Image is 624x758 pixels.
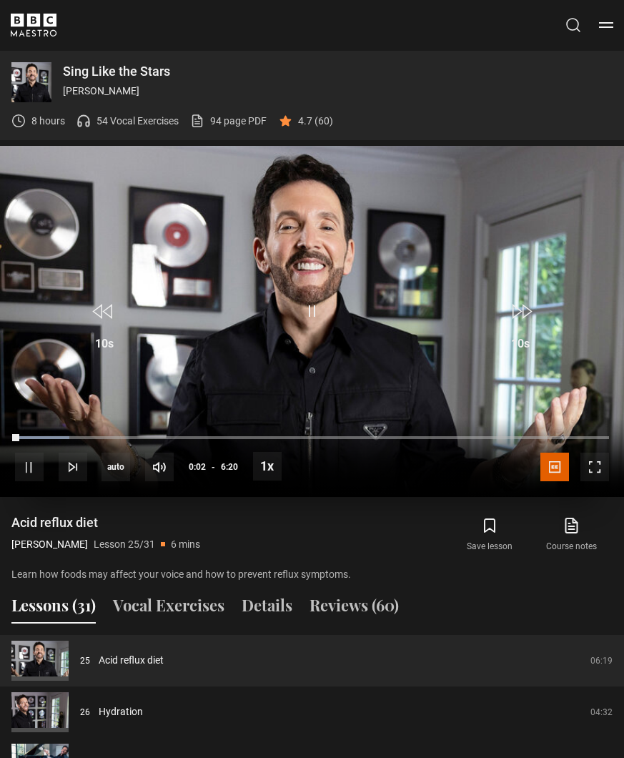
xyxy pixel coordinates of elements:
button: Lessons (31) [11,594,96,624]
a: Acid reflux diet [99,653,164,668]
a: 94 page PDF [190,114,267,129]
button: Save lesson [449,514,530,556]
p: Learn how foods may affect your voice and how to prevent reflux symptoms. [11,567,395,582]
p: 54 Vocal Exercises [96,114,179,129]
button: Captions [540,453,569,481]
button: Details [242,594,292,624]
span: 0:02 [189,454,206,480]
button: Mute [145,453,174,481]
p: [PERSON_NAME] [63,84,613,99]
p: Lesson 25/31 [94,537,155,552]
button: Playback Rate [253,452,282,481]
div: Progress Bar [15,436,609,439]
p: 8 hours [31,114,65,129]
button: Pause [15,453,44,481]
span: 6:20 [221,454,238,480]
button: Reviews (60) [309,594,399,624]
button: Fullscreen [580,453,609,481]
button: Toggle navigation [599,18,613,32]
span: auto [101,453,130,481]
h1: Acid reflux diet [11,514,200,531]
p: 4.7 (60) [298,114,333,129]
a: Course notes [531,514,613,556]
button: Next Lesson [59,453,87,481]
p: [PERSON_NAME] [11,537,88,552]
p: 6 mins [171,537,200,552]
svg: BBC Maestro [11,14,56,36]
div: Current quality: 720p [101,453,130,481]
span: - [212,462,215,472]
a: Hydration [99,704,143,719]
p: Sing Like the Stars [63,65,613,78]
button: Vocal Exercises [113,594,224,624]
